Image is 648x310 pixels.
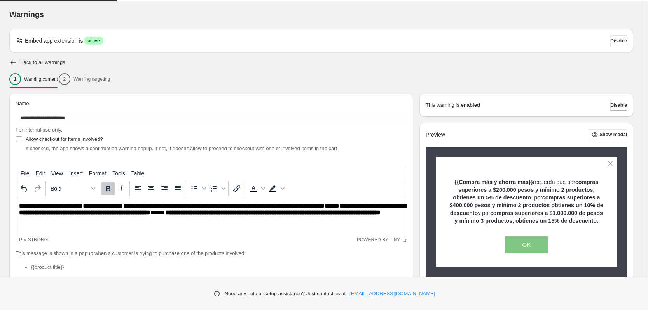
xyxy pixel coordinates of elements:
[31,263,407,271] li: {{product.title}}
[28,237,48,242] div: strong
[25,37,83,45] p: Embed app extension is
[24,237,26,242] div: »
[349,290,435,298] a: [EMAIL_ADDRESS][DOMAIN_NAME]
[610,102,627,108] span: Disable
[69,170,83,177] span: Insert
[450,194,603,216] strong: compras superiores a $400.000 pesos y mínimo 2 productos obtienes un 10% de descuento
[24,76,58,82] p: Warning content
[610,100,627,111] button: Disable
[101,182,115,195] button: Bold
[453,179,598,201] strong: compras superiores a $200.000 pesos y mínimo 2 productos, obtienes un 5% de descuento
[89,170,106,177] span: Format
[247,182,266,195] div: Text color
[51,185,89,192] span: Bold
[589,129,627,140] button: Show modal
[131,170,144,177] span: Table
[505,236,548,253] button: OK
[16,196,407,236] iframe: Rich Text Area
[599,132,627,138] span: Show modal
[16,249,407,257] p: This message is shown in a popup when a customer is trying to purchase one of the products involved:
[400,236,407,243] div: Resize
[449,178,604,225] p: recuerda que por , por y por
[266,182,286,195] div: Background color
[115,182,128,195] button: Italic
[9,10,44,19] span: Warnings
[610,35,627,46] button: Disable
[207,182,227,195] div: Numbered list
[9,73,21,85] div: 1
[357,237,400,242] a: Powered by Tiny
[145,182,158,195] button: Align center
[17,182,31,195] button: Undo
[36,170,45,177] span: Edit
[26,136,103,142] span: Allow checkout for items involved?
[131,182,145,195] button: Align left
[51,170,63,177] span: View
[112,170,125,177] span: Tools
[455,210,603,224] strong: compras superiores a $1.000.000 de pesos y mínimo 3 productos, obtienes un 15% de descuento.
[47,182,98,195] button: Formats
[426,132,445,138] h2: Preview
[87,38,100,44] span: active
[158,182,171,195] button: Align right
[19,237,22,242] div: p
[454,179,533,185] strong: {{Compra más y ahorra más}}
[20,59,65,66] h2: Back to all warnings
[230,182,243,195] button: Insert/edit link
[16,127,62,133] span: For internal use only.
[31,182,44,195] button: Redo
[171,182,184,195] button: Justify
[26,145,337,151] span: If checked, the app shows a confirmation warning popup. If not, it doesn't allow to proceed to ch...
[9,71,58,87] button: 1Warning content
[610,38,627,44] span: Disable
[461,101,480,109] strong: enabled
[426,101,459,109] p: This warning is
[21,170,30,177] span: File
[16,100,29,106] span: Name
[188,182,207,195] div: Bullet list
